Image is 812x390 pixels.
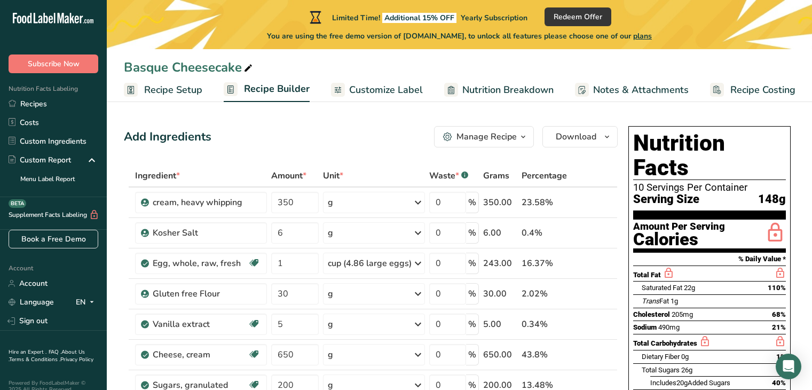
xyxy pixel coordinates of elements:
div: Limited Time! [308,11,527,24]
div: BETA [9,199,26,208]
div: cream, heavy whipping [153,196,260,209]
span: Recipe Setup [144,83,202,97]
div: 0.4% [522,227,567,239]
span: Saturated Fat [642,284,682,292]
div: 350.00 [483,196,517,209]
span: 22g [684,284,695,292]
span: plans [633,31,652,41]
button: Download [542,126,618,147]
div: g [328,348,333,361]
div: Cheese, cream [153,348,247,361]
span: Notes & Attachments [593,83,689,97]
span: 1% [776,353,786,361]
a: Notes & Attachments [575,78,689,102]
span: 148g [758,193,786,206]
div: Custom Report [9,154,71,166]
div: Waste [429,169,468,182]
span: 490mg [658,323,680,331]
span: 110% [768,284,786,292]
a: Recipe Costing [710,78,795,102]
h1: Nutrition Facts [633,131,786,180]
span: 205mg [672,310,693,318]
span: 26g [681,366,692,374]
a: Customize Label [331,78,423,102]
span: Yearly Subscription [461,13,527,23]
span: 40% [772,379,786,387]
div: Add Ingredients [124,128,211,146]
div: EN [76,296,98,309]
a: FAQ . [49,348,61,356]
span: Includes Added Sugars [650,379,730,387]
span: Serving Size [633,193,699,206]
a: About Us . [9,348,85,363]
button: Redeem Offer [545,7,611,26]
div: Egg, whole, raw, fresh [153,257,247,270]
a: Recipe Builder [224,77,310,103]
a: Privacy Policy [60,356,93,363]
a: Language [9,293,54,311]
span: Ingredient [135,169,180,182]
div: 243.00 [483,257,517,270]
a: Terms & Conditions . [9,356,60,363]
span: Redeem Offer [554,11,602,22]
button: Subscribe Now [9,54,98,73]
div: Calories [633,232,725,247]
span: 0g [681,353,689,361]
a: Book a Free Demo [9,230,98,248]
span: Subscribe Now [28,58,80,69]
div: 10 Servings Per Container [633,182,786,193]
div: Kosher Salt [153,227,260,239]
a: Hire an Expert . [9,348,46,356]
span: Sodium [633,323,657,331]
span: 68% [772,310,786,318]
div: Basque Cheesecake [124,58,255,77]
span: Additional 15% OFF [382,13,456,23]
button: Manage Recipe [434,126,534,147]
span: Nutrition Breakdown [462,83,554,97]
div: Gluten free Flour [153,287,260,300]
span: Customize Label [349,83,423,97]
div: g [328,196,333,209]
div: cup (4.86 large eggs) [328,257,412,270]
div: g [328,287,333,300]
span: Total Fat [633,271,661,279]
a: Nutrition Breakdown [444,78,554,102]
div: Open Intercom Messenger [776,354,801,379]
span: Dietary Fiber [642,353,680,361]
span: Download [556,130,596,143]
span: Recipe Costing [730,83,795,97]
div: 650.00 [483,348,517,361]
div: 0.34% [522,318,567,331]
div: g [328,318,333,331]
span: Cholesterol [633,310,670,318]
span: Amount [271,169,306,182]
section: % Daily Value * [633,253,786,266]
span: Total Carbohydrates [633,339,697,347]
div: Amount Per Serving [633,222,725,232]
span: You are using the free demo version of [DOMAIN_NAME], to unlock all features please choose one of... [267,30,652,42]
div: 30.00 [483,287,517,300]
span: Unit [323,169,343,182]
div: 16.37% [522,257,567,270]
div: 5.00 [483,318,517,331]
span: Grams [483,169,509,182]
span: Percentage [522,169,567,182]
div: 6.00 [483,227,517,239]
div: Manage Recipe [456,130,517,143]
div: g [328,227,333,239]
div: 2.02% [522,287,567,300]
span: Total Sugars [642,366,680,374]
span: Recipe Builder [244,82,310,96]
span: 20g [676,379,688,387]
div: 23.58% [522,196,567,209]
span: 21% [772,323,786,331]
div: Vanilla extract [153,318,247,331]
span: Fat [642,297,669,305]
i: Trans [642,297,659,305]
div: 43.8% [522,348,567,361]
span: 1g [671,297,678,305]
a: Recipe Setup [124,78,202,102]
